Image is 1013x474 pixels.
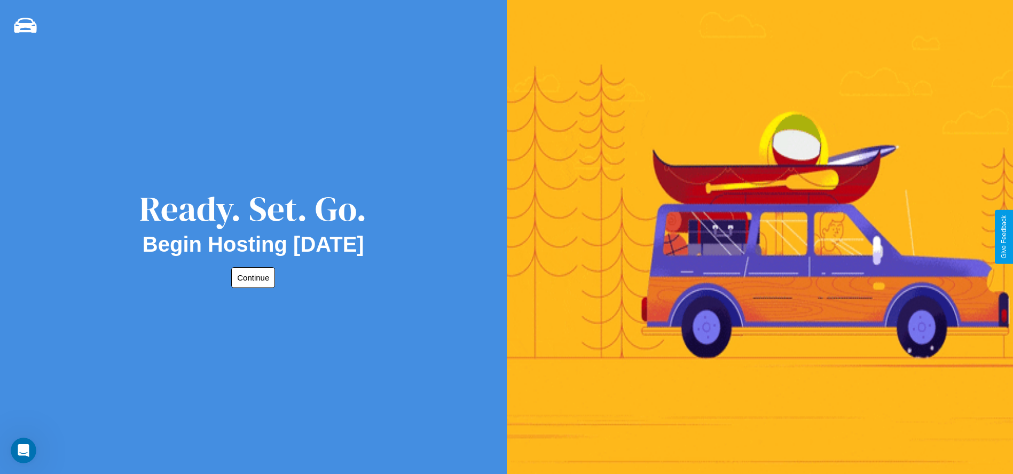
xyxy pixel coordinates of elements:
div: Ready. Set. Go. [139,185,367,232]
div: Give Feedback [1000,215,1008,259]
button: Continue [231,267,275,288]
h2: Begin Hosting [DATE] [143,232,364,257]
iframe: Intercom live chat [11,438,36,463]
